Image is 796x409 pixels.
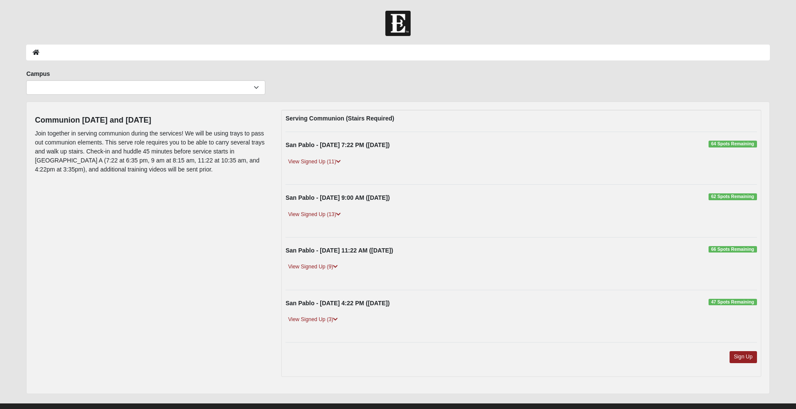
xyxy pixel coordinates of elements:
[35,129,268,174] p: Join together in serving communion during the services! We will be using trays to pass out commun...
[285,157,343,166] a: View Signed Up (11)
[285,115,394,122] strong: Serving Communion (Stairs Required)
[285,194,390,201] strong: San Pablo - [DATE] 9:00 AM ([DATE])
[730,351,757,363] a: Sign Up
[285,247,393,254] strong: San Pablo - [DATE] 11:22 AM ([DATE])
[285,210,343,219] a: View Signed Up (13)
[385,11,411,36] img: Church of Eleven22 Logo
[285,262,340,271] a: View Signed Up (9)
[285,141,390,148] strong: San Pablo - [DATE] 7:22 PM ([DATE])
[709,193,757,200] span: 62 Spots Remaining
[35,116,268,125] h4: Communion [DATE] and [DATE]
[709,299,757,306] span: 47 Spots Remaining
[285,300,390,307] strong: San Pablo - [DATE] 4:22 PM ([DATE])
[285,315,340,324] a: View Signed Up (3)
[709,246,757,253] span: 66 Spots Remaining
[709,141,757,147] span: 64 Spots Remaining
[26,69,50,78] label: Campus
